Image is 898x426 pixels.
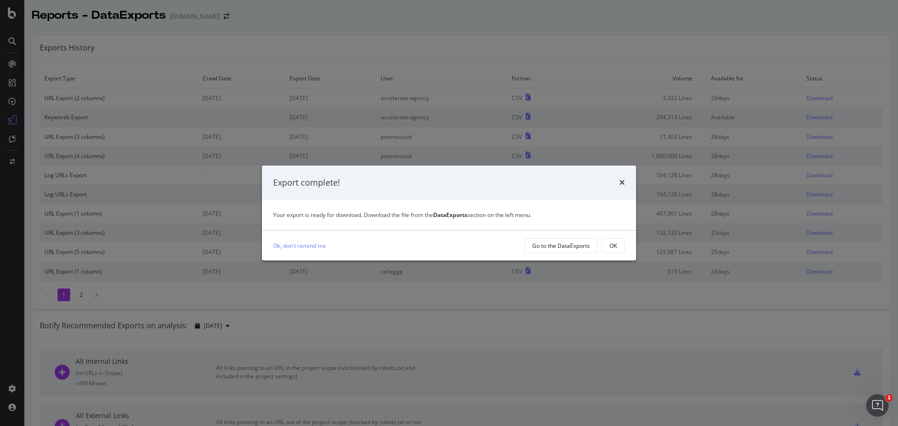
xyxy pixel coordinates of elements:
[262,166,636,261] div: modal
[433,211,467,219] strong: DataExports
[619,177,625,189] div: times
[885,394,893,402] span: 1
[273,241,326,251] a: Ok, don't remind me
[532,242,590,250] div: Go to the DataExports
[866,394,889,417] iframe: Intercom live chat
[433,211,531,219] span: section on the left menu.
[273,177,340,189] div: Export complete!
[273,211,625,219] div: Your export is ready for download. Download the file from the
[609,242,617,250] div: OK
[524,238,598,253] button: Go to the DataExports
[601,238,625,253] button: OK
